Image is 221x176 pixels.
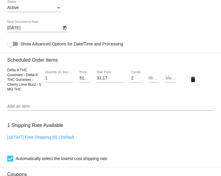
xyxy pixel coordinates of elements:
mat-select: Status [7,5,61,10]
input: Sale Price [97,76,124,81]
input: Quantity (In Stock: 905) [45,76,73,81]
input: Min Cycles [148,76,159,81]
h3: Scheduled Order Items [7,53,214,63]
input: Next Occurrence Date [7,26,61,30]
span: Active [7,5,19,10]
a: [187347] Free Shipping (0) | Default [7,135,74,140]
span: Delta-9 THC Gummies - Delta-9 THC Gummies - Cherry Lime Buzz - 5 MG THC [7,68,41,91]
input: Cycles [131,76,142,81]
input: Max Cycles [166,76,176,81]
mat-icon: delete [189,76,197,83]
span: Show Advanced Options for Date/Time and Processing [20,41,123,47]
input: Add an item [7,104,214,109]
span: Automatically select the lowest cost shipping rate [16,155,107,162]
input: Price [79,76,90,81]
button: Open calendar [61,24,68,31]
h3: 1 Shipping Rate Available [7,119,63,132]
